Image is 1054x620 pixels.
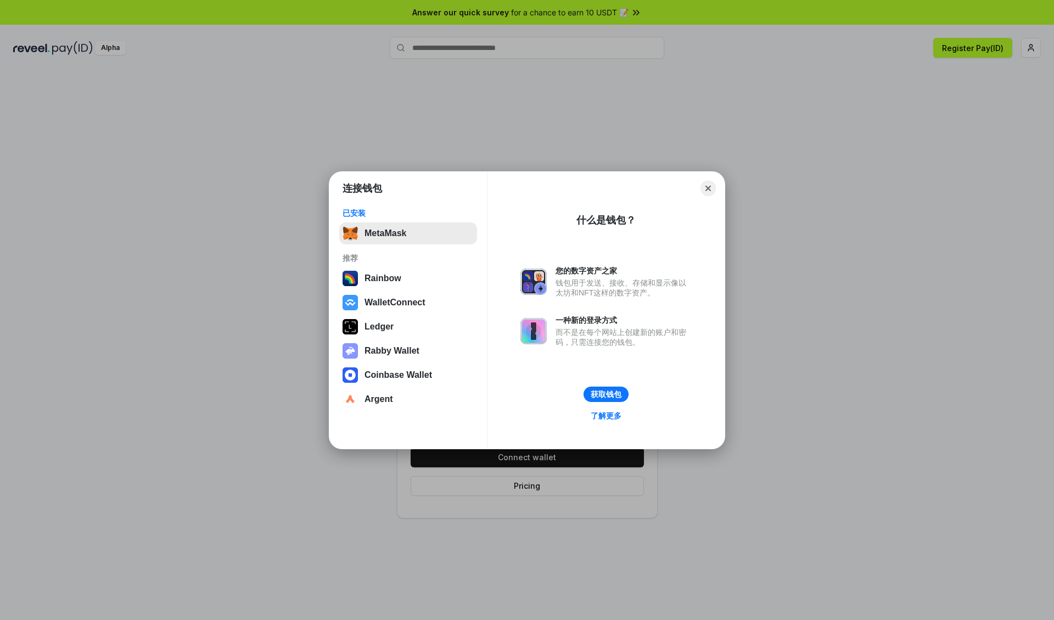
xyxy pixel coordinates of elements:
[576,214,636,227] div: 什么是钱包？
[365,273,401,283] div: Rainbow
[556,278,692,298] div: 钱包用于发送、接收、存储和显示像以太坊和NFT这样的数字资产。
[343,182,382,195] h1: 连接钱包
[343,319,358,334] img: svg+xml,%3Csvg%20xmlns%3D%22http%3A%2F%2Fwww.w3.org%2F2000%2Fsvg%22%20width%3D%2228%22%20height%3...
[556,315,692,325] div: 一种新的登录方式
[339,364,477,386] button: Coinbase Wallet
[343,392,358,407] img: svg+xml,%3Csvg%20width%3D%2228%22%20height%3D%2228%22%20viewBox%3D%220%200%2028%2028%22%20fill%3D...
[339,292,477,314] button: WalletConnect
[591,411,621,421] div: 了解更多
[584,387,629,402] button: 获取钱包
[343,208,474,218] div: 已安装
[365,370,432,380] div: Coinbase Wallet
[520,269,547,295] img: svg+xml,%3Csvg%20xmlns%3D%22http%3A%2F%2Fwww.w3.org%2F2000%2Fsvg%22%20fill%3D%22none%22%20viewBox...
[339,267,477,289] button: Rainbow
[343,295,358,310] img: svg+xml,%3Csvg%20width%3D%2228%22%20height%3D%2228%22%20viewBox%3D%220%200%2028%2028%22%20fill%3D...
[556,266,692,276] div: 您的数字资产之家
[556,327,692,347] div: 而不是在每个网站上创建新的账户和密码，只需连接您的钱包。
[365,322,394,332] div: Ledger
[365,346,419,356] div: Rabby Wallet
[365,228,406,238] div: MetaMask
[584,409,628,423] a: 了解更多
[343,226,358,241] img: svg+xml,%3Csvg%20fill%3D%22none%22%20height%3D%2233%22%20viewBox%3D%220%200%2035%2033%22%20width%...
[591,389,621,399] div: 获取钱包
[339,222,477,244] button: MetaMask
[343,367,358,383] img: svg+xml,%3Csvg%20width%3D%2228%22%20height%3D%2228%22%20viewBox%3D%220%200%2028%2028%22%20fill%3D...
[339,340,477,362] button: Rabby Wallet
[365,298,425,308] div: WalletConnect
[343,343,358,359] img: svg+xml,%3Csvg%20xmlns%3D%22http%3A%2F%2Fwww.w3.org%2F2000%2Fsvg%22%20fill%3D%22none%22%20viewBox...
[343,253,474,263] div: 推荐
[520,318,547,344] img: svg+xml,%3Csvg%20xmlns%3D%22http%3A%2F%2Fwww.w3.org%2F2000%2Fsvg%22%20fill%3D%22none%22%20viewBox...
[365,394,393,404] div: Argent
[339,316,477,338] button: Ledger
[700,181,716,196] button: Close
[339,388,477,410] button: Argent
[343,271,358,286] img: svg+xml,%3Csvg%20width%3D%22120%22%20height%3D%22120%22%20viewBox%3D%220%200%20120%20120%22%20fil...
